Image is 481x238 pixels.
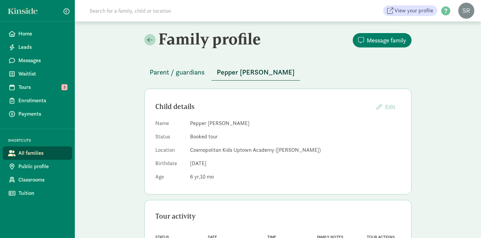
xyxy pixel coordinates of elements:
span: Tours [18,83,67,91]
dt: Name [155,119,185,130]
a: Enrollments [3,94,72,107]
button: Message family [353,33,412,47]
span: 3 [61,84,67,90]
span: Pepper [PERSON_NAME] [217,67,295,78]
a: Parent / guardians [144,69,210,76]
a: Pepper [PERSON_NAME] [211,69,300,76]
span: All families [18,149,67,157]
a: All families [3,146,72,160]
span: Parent / guardians [150,67,205,78]
dt: Location [155,146,185,157]
a: Leads [3,40,72,54]
h2: Family profile [144,29,277,48]
span: View your profile [394,7,433,15]
span: Home [18,30,67,38]
dd: Booked tour [190,133,400,141]
dd: Cosmopolitan Kids Uptown Academy ([PERSON_NAME]) [190,146,400,154]
iframe: Chat Widget [448,206,481,238]
a: View your profile [383,5,437,16]
span: Messages [18,56,67,65]
span: 6 [190,173,200,180]
a: Home [3,27,72,40]
span: Enrollments [18,97,67,105]
div: Child details [155,101,371,112]
span: Message family [367,36,406,45]
span: Tuition [18,189,67,197]
button: Edit [371,100,400,114]
a: Classrooms [3,173,72,187]
dt: Birthdate [155,159,185,170]
a: Waitlist [3,67,72,81]
span: Waitlist [18,70,67,78]
input: Search for a family, child or location [86,4,273,17]
a: Tuition [3,187,72,200]
a: Tours 3 [3,81,72,94]
dt: Status [155,133,185,143]
span: Classrooms [18,176,67,184]
button: Pepper [PERSON_NAME] [211,64,300,81]
dt: Age [155,173,185,184]
a: Messages [3,54,72,67]
button: Parent / guardians [144,64,210,80]
dd: Pepper [PERSON_NAME] [190,119,400,127]
span: Edit [385,103,395,111]
div: Tour activity [155,211,400,222]
a: Payments [3,107,72,121]
span: Leads [18,43,67,51]
a: Public profile [3,160,72,173]
span: Payments [18,110,67,118]
span: 10 [200,173,214,180]
span: Public profile [18,162,67,170]
span: [DATE] [190,160,206,167]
